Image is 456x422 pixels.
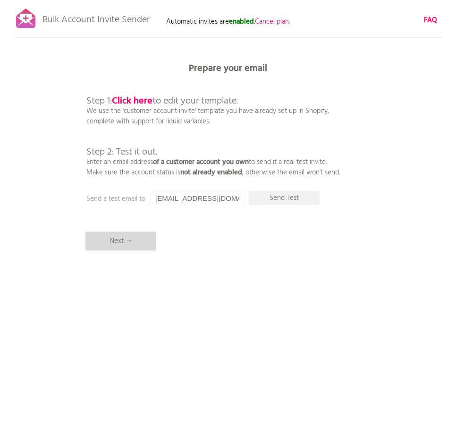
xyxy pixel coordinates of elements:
[255,16,290,27] span: Cancel plan.
[86,76,340,178] p: We use the 'customer account invite' template you have already set up in Shopify, complete with s...
[180,167,242,178] b: not already enabled
[249,191,320,205] p: Send Test
[86,94,238,109] span: Step 1: to edit your template.
[424,15,437,26] a: FAQ
[189,61,267,76] b: Prepare your email
[112,94,152,109] a: Click here
[134,17,322,27] p: Automatic invites are .
[153,156,249,168] b: of a customer account you own
[229,16,254,27] b: enabled
[42,6,150,29] p: Bulk Account Invite Sender
[86,145,157,160] span: Step 2: Test it out.
[85,232,156,250] p: Next →
[86,194,275,204] p: Send a test email to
